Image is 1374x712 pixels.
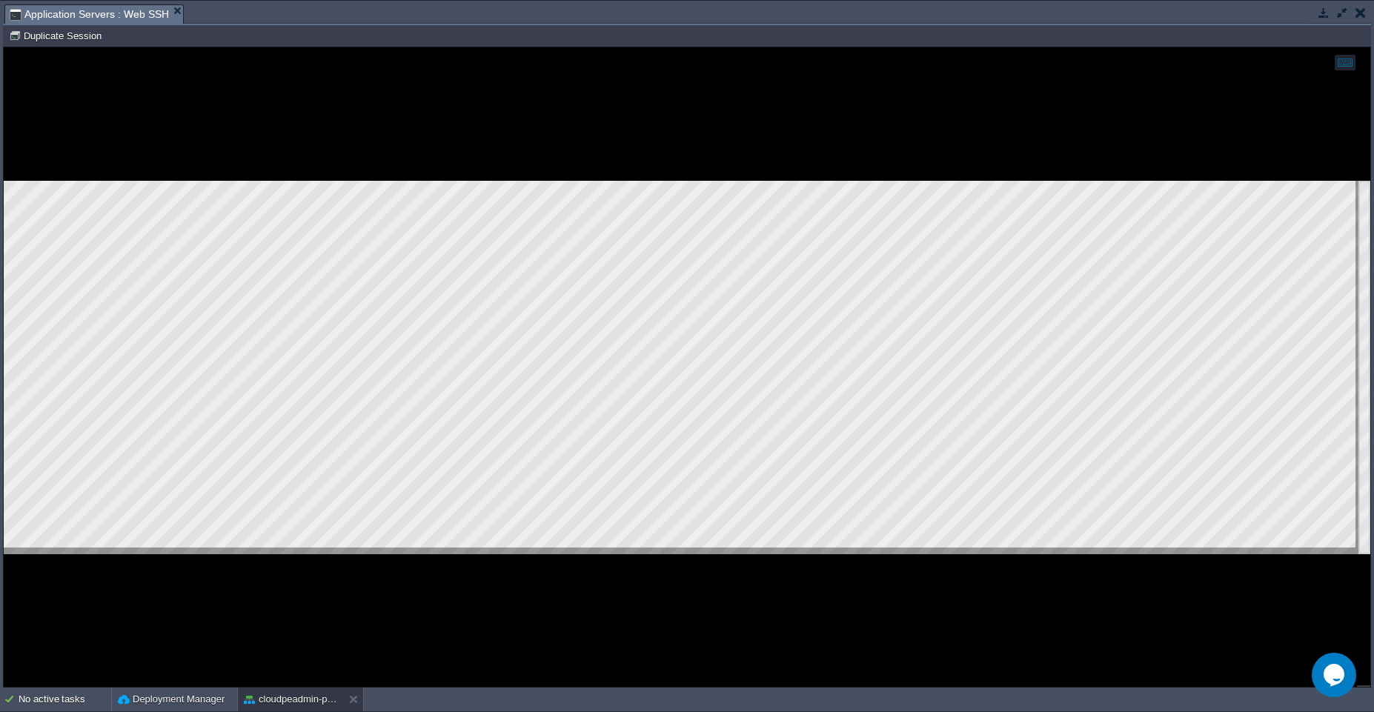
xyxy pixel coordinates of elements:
button: cloudpeadmin-production [244,692,337,707]
iframe: chat widget [1312,653,1359,697]
button: Duplicate Session [9,29,106,42]
div: No active tasks [19,688,111,711]
button: Deployment Manager [118,692,225,707]
span: Application Servers : Web SSH [10,5,169,24]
